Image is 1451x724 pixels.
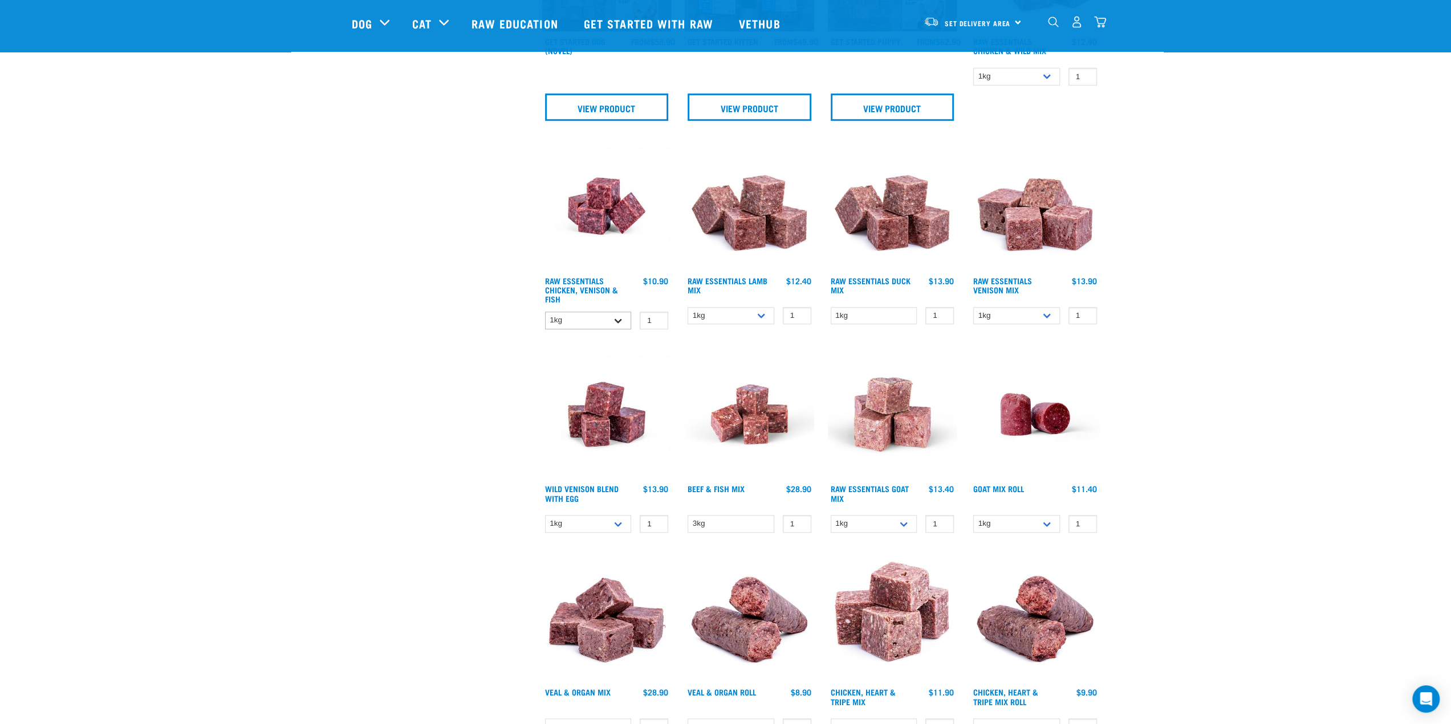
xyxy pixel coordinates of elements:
input: 1 [640,312,668,329]
a: Raw Essentials Lamb Mix [688,279,767,292]
img: Venison Egg 1616 [542,350,672,479]
img: Chicken Heart Tripe Roll 01 [970,553,1100,682]
a: Raw Essentials Chicken, Venison & Fish [545,279,618,301]
div: $13.90 [929,276,954,285]
div: $13.90 [1072,276,1097,285]
img: ?1041 RE Lamb Mix 01 [828,141,957,271]
a: Vethub [727,1,795,46]
div: $13.40 [929,484,954,493]
div: $28.90 [643,688,668,697]
img: Raw Essentials Chicken Lamb Beef Bulk Minced Raw Dog Food Roll Unwrapped [970,350,1100,479]
div: $11.40 [1072,484,1097,493]
a: View Product [545,93,669,121]
img: Goat M Ix 38448 [828,350,957,479]
img: ?1041 RE Lamb Mix 01 [685,141,814,271]
img: home-icon-1@2x.png [1048,17,1059,27]
input: 1 [1068,68,1097,85]
a: Beef & Fish Mix [688,486,745,490]
input: 1 [640,515,668,533]
a: View Product [688,93,811,121]
a: View Product [831,93,954,121]
div: $12.40 [786,276,811,285]
img: Veal Organ Mix Roll 01 [685,553,814,682]
div: $10.90 [643,276,668,285]
div: $9.90 [1076,688,1097,697]
a: Cat [412,15,432,32]
div: $28.90 [786,484,811,493]
img: Beef Mackerel 1 [685,350,814,479]
a: Raw Education [460,1,572,46]
a: Chicken, Heart & Tripe Mix Roll [973,690,1038,703]
img: user.png [1071,16,1083,28]
a: Dog [352,15,372,32]
img: Chicken Venison mix 1655 [542,141,672,271]
div: Open Intercom Messenger [1412,685,1440,713]
div: $8.90 [791,688,811,697]
a: Goat Mix Roll [973,486,1024,490]
input: 1 [783,307,811,325]
a: Veal & Organ Mix [545,690,611,694]
input: 1 [1068,307,1097,325]
span: Set Delivery Area [945,21,1011,25]
input: 1 [925,515,954,533]
img: van-moving.png [924,17,939,27]
img: 1062 Chicken Heart Tripe Mix 01 [828,553,957,682]
a: Veal & Organ Roll [688,690,756,694]
a: Raw Essentials Venison Mix [973,279,1032,292]
a: Raw Essentials Duck Mix [831,279,911,292]
img: home-icon@2x.png [1094,16,1106,28]
div: $13.90 [643,484,668,493]
a: Wild Venison Blend with Egg [545,486,619,500]
input: 1 [783,515,811,533]
img: 1158 Veal Organ Mix 01 [542,553,672,682]
img: 1113 RE Venison Mix 01 [970,141,1100,271]
a: Raw Essentials Goat Mix [831,486,909,500]
input: 1 [1068,515,1097,533]
a: Get started with Raw [572,1,727,46]
a: Chicken, Heart & Tripe Mix [831,690,896,703]
input: 1 [925,307,954,325]
div: $11.90 [929,688,954,697]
